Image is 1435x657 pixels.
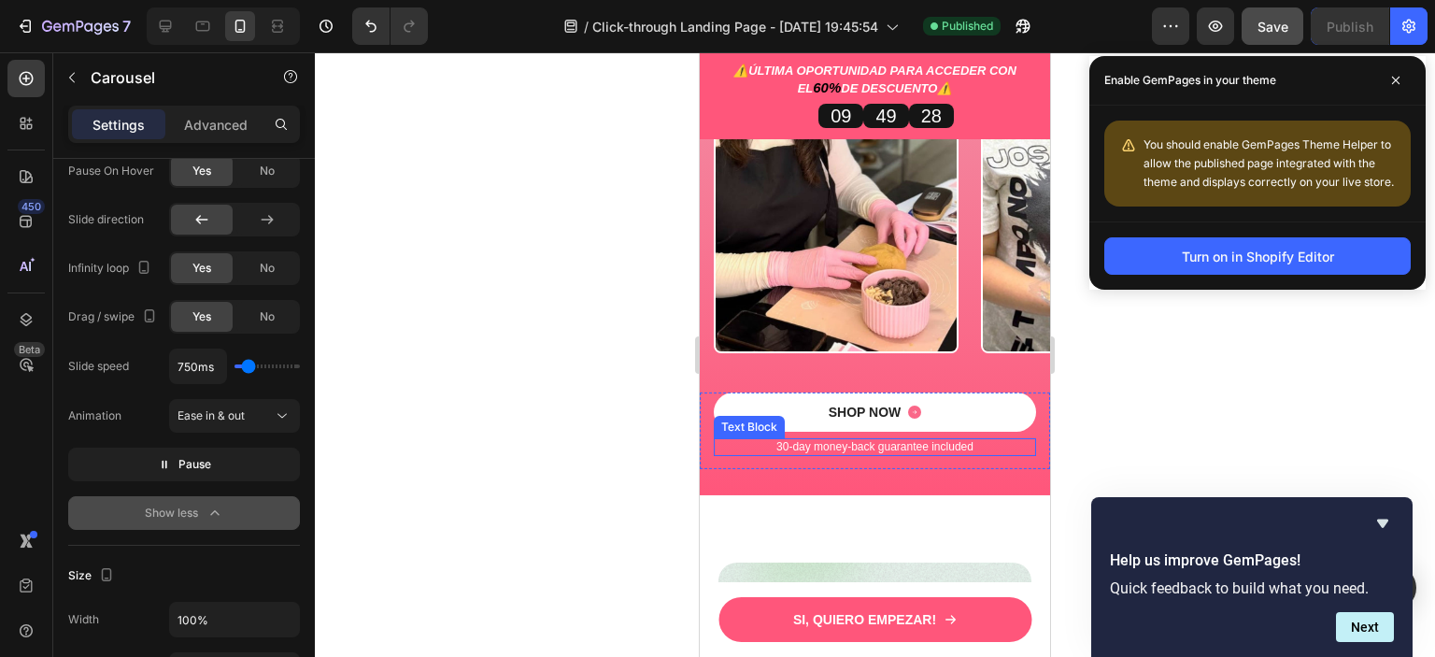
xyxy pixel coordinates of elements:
div: Pause On Hover [68,163,154,179]
button: Ease in & out [169,399,300,433]
div: Undo/Redo [352,7,428,45]
span: Published [942,18,993,35]
p: Enable GemPages in your theme [1104,71,1276,90]
div: Turn on in Shopify Editor [1182,247,1334,266]
p: Settings [92,115,145,135]
div: Size [68,564,118,589]
div: 450 [18,199,45,214]
button: Next question [1336,612,1394,642]
div: Width [68,611,99,628]
span: Ease in & out [178,408,245,422]
p: 7 [122,15,131,37]
span: Yes [192,260,211,277]
div: Publish [1327,17,1373,36]
div: Infinity loop [68,256,155,281]
p: Advanced [184,115,248,135]
span: Pause [178,455,211,474]
button: Save [1242,7,1303,45]
h2: Help us improve GemPages! [1110,550,1394,572]
span: / [584,17,589,36]
div: Slide direction [68,211,144,228]
button: Turn on in Shopify Editor [1104,237,1411,275]
p: Carousel [91,66,249,89]
div: Animation [68,407,121,424]
span: No [260,163,275,179]
span: Yes [192,308,211,325]
button: Pause [68,448,300,481]
iframe: Design area [700,52,1050,657]
input: Auto [170,603,299,636]
span: Yes [192,163,211,179]
div: Beta [14,342,45,357]
span: You should enable GemPages Theme Helper to allow the published page integrated with the theme and... [1144,137,1394,189]
p: Quick feedback to build what you need. [1110,579,1394,597]
input: Auto [170,350,226,383]
div: Slide speed [68,358,129,375]
div: Help us improve GemPages! [1110,512,1394,642]
button: Hide survey [1371,512,1394,535]
span: No [260,260,275,277]
span: No [260,308,275,325]
button: 7 [7,7,139,45]
button: Publish [1311,7,1389,45]
div: Drag / swipe [68,305,161,330]
button: Show less [68,496,300,530]
span: Click-through Landing Page - [DATE] 19:45:54 [592,17,878,36]
span: Save [1257,19,1288,35]
div: Show less [145,504,224,522]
